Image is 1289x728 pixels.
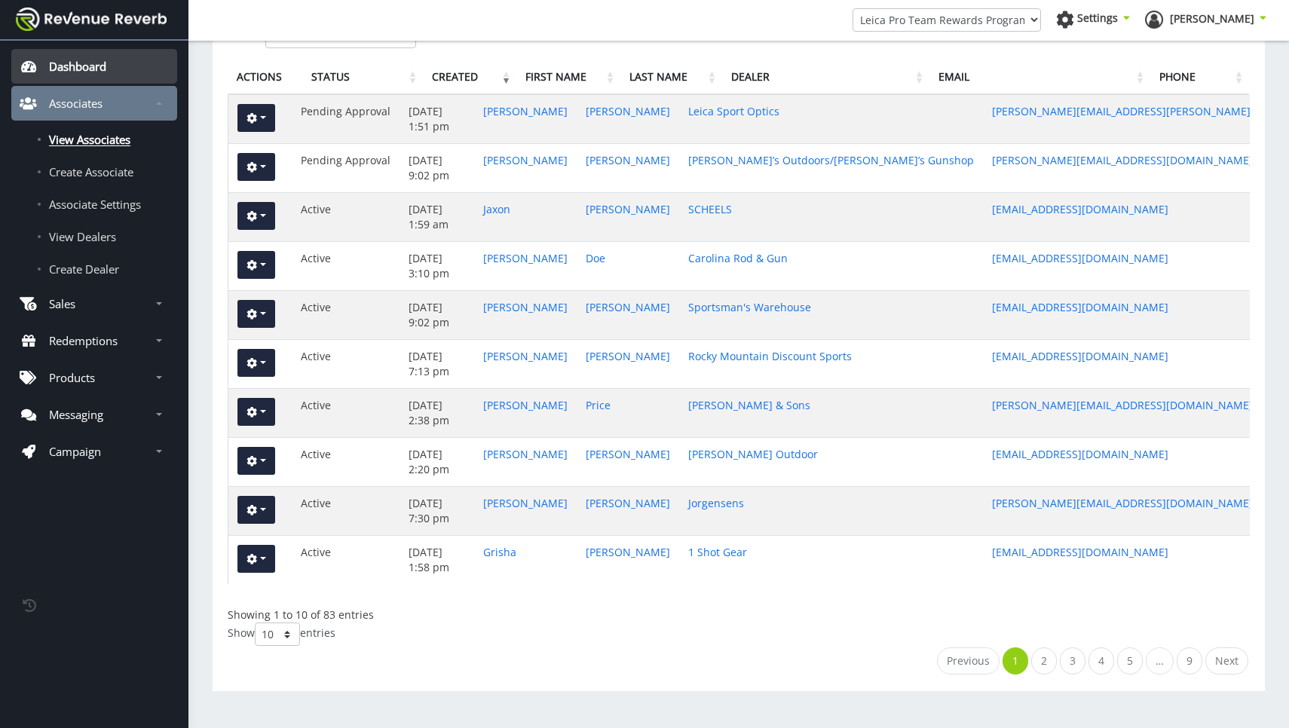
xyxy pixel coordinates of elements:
[11,157,177,187] a: Create Associate
[688,496,744,510] a: Jorgensens
[483,251,568,265] a: [PERSON_NAME]
[992,300,1168,314] a: [EMAIL_ADDRESS][DOMAIN_NAME]
[400,95,474,143] td: [DATE] 1:51 pm
[722,60,929,95] th: Dealer: activate to sort column ascending
[992,496,1253,510] a: [PERSON_NAME][EMAIL_ADDRESS][DOMAIN_NAME]
[11,86,177,121] a: Associates
[688,300,811,314] a: Sportsman's Warehouse
[400,486,474,535] td: [DATE] 7:30 pm
[586,251,605,265] a: Doe
[688,545,747,559] a: 1 Shot Gear
[483,153,568,167] a: [PERSON_NAME]
[228,28,262,42] label: Status:
[49,164,133,179] span: Create Associate
[1003,647,1028,674] a: 1
[1056,11,1130,33] a: Settings
[483,545,516,559] a: Grisha
[1117,647,1143,674] a: 5
[688,104,779,118] a: Leica Sport Optics
[16,8,167,31] img: navbar brand
[992,398,1253,412] a: [PERSON_NAME][EMAIL_ADDRESS][DOMAIN_NAME]
[1145,11,1266,33] a: [PERSON_NAME]
[49,229,116,244] span: View Dealers
[586,300,670,314] a: [PERSON_NAME]
[11,397,177,432] a: Messaging
[1205,647,1248,674] a: Next
[228,599,1250,623] div: Showing 1 to 10 of 83 entries
[49,132,130,147] span: View Associates
[400,437,474,486] td: [DATE] 2:20 pm
[929,60,1151,95] th: Email: activate to sort column ascending
[400,241,474,290] td: [DATE] 3:10 pm
[1145,11,1163,29] img: ph-profile.png
[11,222,177,252] a: View Dealers
[586,447,670,461] a: [PERSON_NAME]
[1150,60,1249,95] th: Phone: activate to sort column ascending
[586,349,670,363] a: [PERSON_NAME]
[292,388,400,437] td: Active
[11,360,177,395] a: Products
[49,333,118,348] p: Redemptions
[292,486,400,535] td: Active
[1060,647,1085,674] a: 3
[992,349,1168,363] a: [EMAIL_ADDRESS][DOMAIN_NAME]
[11,286,177,321] a: Sales
[483,104,568,118] a: [PERSON_NAME]
[688,202,732,216] a: SCHEELS
[483,300,568,314] a: [PERSON_NAME]
[11,323,177,358] a: Redemptions
[516,60,620,95] th: First&nbsp;Name: activate to sort column ascending
[302,60,423,95] th: Status: activate to sort column ascending
[1177,647,1202,674] a: 9
[255,622,300,646] select: Showentries
[49,296,75,311] p: Sales
[11,124,177,154] a: View Associates
[992,251,1168,265] a: [EMAIL_ADDRESS][DOMAIN_NAME]
[483,398,568,412] a: [PERSON_NAME]
[292,339,400,388] td: Active
[586,153,670,167] a: [PERSON_NAME]
[228,60,302,95] th: Actions
[688,349,852,363] a: Rocky Mountain Discount Sports
[49,96,103,111] p: Associates
[586,398,611,412] a: Price
[483,349,568,363] a: [PERSON_NAME]
[483,447,568,461] a: [PERSON_NAME]
[688,153,974,167] a: [PERSON_NAME]’s Outdoors/[PERSON_NAME]’s Gunshop
[688,251,788,265] a: Carolina Rod & Gun
[49,407,103,422] p: Messaging
[292,143,400,192] td: Pending Approval
[400,339,474,388] td: [DATE] 7:13 pm
[992,447,1168,461] a: [EMAIL_ADDRESS][DOMAIN_NAME]
[1088,647,1114,674] a: 4
[992,202,1168,216] a: [EMAIL_ADDRESS][DOMAIN_NAME]
[292,192,400,241] td: Active
[400,535,474,584] td: [DATE] 1:58 pm
[292,95,400,143] td: Pending Approval
[1031,647,1057,674] a: 2
[586,202,670,216] a: [PERSON_NAME]
[400,388,474,437] td: [DATE] 2:38 pm
[620,60,721,95] th: Last&nbsp;Name: activate to sort column ascending
[688,398,810,412] a: [PERSON_NAME] & Sons
[11,254,177,284] a: Create Dealer
[688,447,818,461] a: [PERSON_NAME] Outdoor
[1077,11,1118,25] span: Settings
[400,192,474,241] td: [DATE] 1:59 am
[11,189,177,219] a: Associate Settings
[292,241,400,290] td: Active
[423,60,516,95] th: Created: activate to sort column ascending
[586,104,670,118] a: [PERSON_NAME]
[1170,11,1254,26] span: [PERSON_NAME]
[586,496,670,510] a: [PERSON_NAME]
[400,290,474,339] td: [DATE] 9:02 pm
[483,202,510,216] a: Jaxon
[292,535,400,584] td: Active
[49,370,95,385] p: Products
[49,197,141,212] span: Associate Settings
[292,290,400,339] td: Active
[11,49,177,84] a: Dashboard
[483,496,568,510] a: [PERSON_NAME]
[11,434,177,469] a: Campaign
[992,545,1168,559] a: [EMAIL_ADDRESS][DOMAIN_NAME]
